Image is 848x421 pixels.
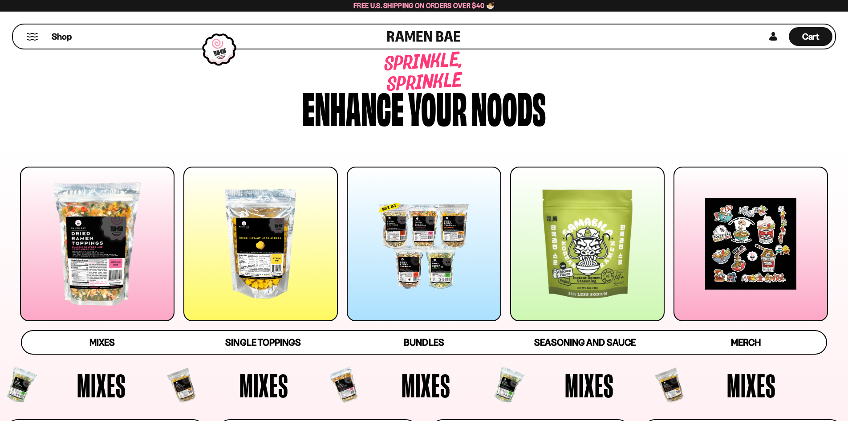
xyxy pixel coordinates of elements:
[789,25,832,49] a: Cart
[302,86,404,128] div: Enhance
[344,331,504,354] a: Bundles
[77,369,126,402] span: Mixes
[26,33,38,41] button: Mobile Menu Trigger
[504,331,665,354] a: Seasoning and Sauce
[408,86,467,128] div: your
[534,337,635,348] span: Seasoning and Sauce
[239,369,288,402] span: Mixes
[353,1,495,10] span: Free U.S. Shipping on Orders over $40 🍜
[565,369,614,402] span: Mixes
[404,337,444,348] span: Bundles
[225,337,300,348] span: Single Toppings
[89,337,115,348] span: Mixes
[52,27,72,46] a: Shop
[727,369,776,402] span: Mixes
[802,31,820,42] span: Cart
[471,86,546,128] div: noods
[402,369,450,402] span: Mixes
[22,331,183,354] a: Mixes
[731,337,761,348] span: Merch
[665,331,826,354] a: Merch
[52,31,72,43] span: Shop
[183,331,343,354] a: Single Toppings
